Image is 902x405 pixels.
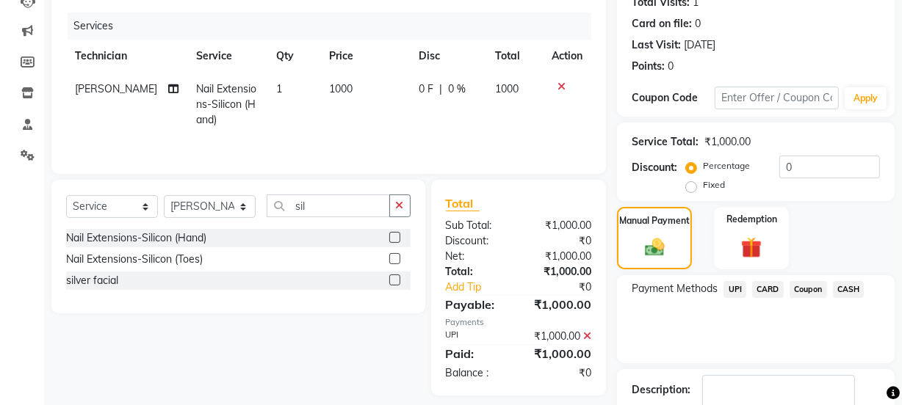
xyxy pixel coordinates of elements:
div: 0 [695,16,701,32]
div: Discount: [435,233,519,249]
div: Discount: [632,160,677,175]
div: Balance : [435,365,519,381]
span: Total [446,196,480,211]
div: ₹1,000.00 [704,134,751,150]
div: 0 [668,59,674,74]
div: Payable: [435,296,519,313]
div: ₹1,000.00 [519,296,602,313]
span: CASH [833,281,865,298]
div: Nail Extensions-Silicon (Hand) [66,230,206,246]
span: 1 [276,82,282,95]
div: ₹0 [519,365,602,381]
img: _cash.svg [639,236,671,259]
img: _gift.svg [735,235,768,260]
div: Paid: [435,345,519,362]
div: UPI [435,329,519,344]
div: Total: [435,264,519,280]
div: Card on file: [632,16,692,32]
th: Disc [410,40,486,73]
input: Search or Scan [267,194,390,217]
span: 0 % [448,81,466,97]
span: UPI [724,281,746,298]
span: Coupon [790,281,827,298]
span: [PERSON_NAME] [75,82,157,95]
span: | [439,81,442,97]
div: silver facial [66,273,118,288]
th: Technician [66,40,187,73]
span: 1000 [495,82,519,95]
div: [DATE] [684,37,715,53]
label: Manual Payment [619,214,690,227]
span: 0 F [419,81,433,97]
div: ₹0 [533,280,602,295]
th: Total [486,40,543,73]
div: Service Total: [632,134,699,150]
label: Percentage [703,159,750,172]
th: Action [543,40,591,73]
div: ₹1,000.00 [519,218,602,233]
th: Qty [267,40,320,73]
div: Services [68,12,602,40]
div: ₹1,000.00 [519,345,602,362]
span: Payment Methods [632,281,718,296]
a: Add Tip [435,280,533,295]
span: Nail Extensions-Silicon (Hand) [196,82,256,126]
th: Service [187,40,267,73]
span: CARD [752,281,784,298]
label: Fixed [703,178,725,191]
div: Description: [632,382,690,398]
div: Net: [435,249,519,264]
div: Nail Extensions-Silicon (Toes) [66,252,203,267]
div: ₹0 [519,233,602,249]
div: ₹1,000.00 [519,249,602,264]
label: Redemption [726,213,777,226]
span: 1000 [329,82,353,95]
input: Enter Offer / Coupon Code [715,87,839,109]
div: Coupon Code [632,90,715,106]
div: Sub Total: [435,218,519,233]
button: Apply [845,87,887,109]
div: ₹1,000.00 [519,329,602,344]
div: Payments [446,316,592,329]
div: Points: [632,59,665,74]
div: ₹1,000.00 [519,264,602,280]
th: Price [320,40,411,73]
div: Last Visit: [632,37,681,53]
